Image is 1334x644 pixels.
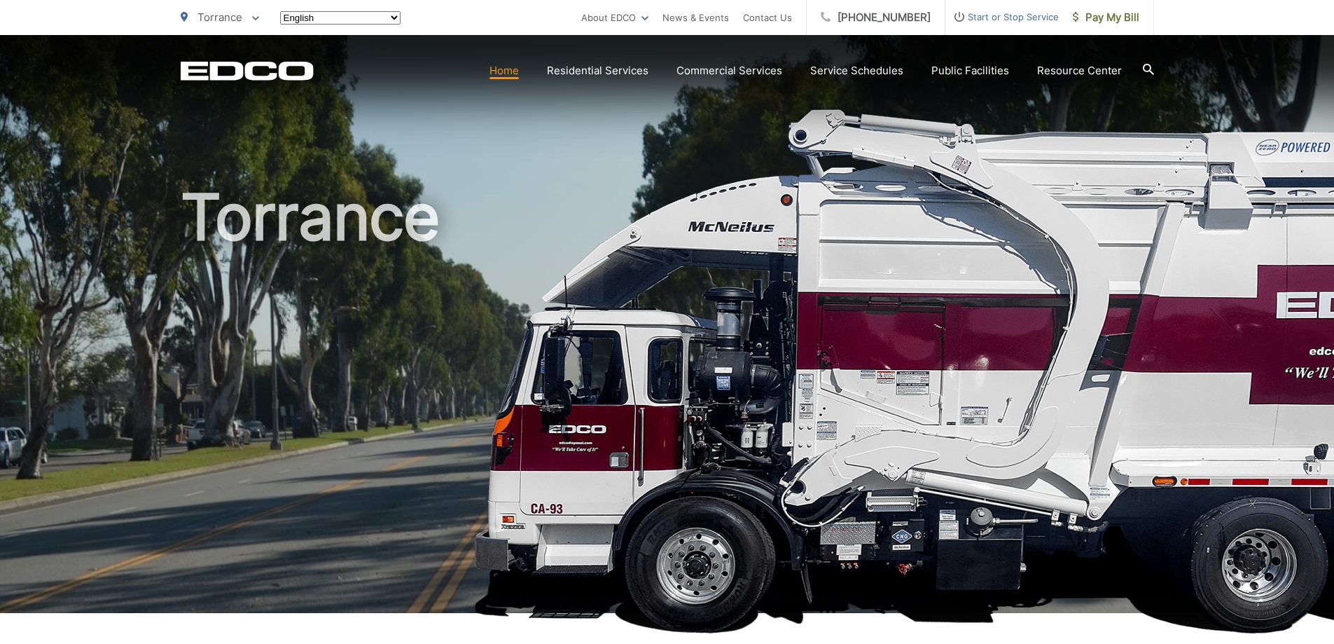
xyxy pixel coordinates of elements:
a: About EDCO [581,9,648,26]
a: Commercial Services [676,62,782,79]
a: Service Schedules [810,62,903,79]
a: Contact Us [743,9,792,26]
a: News & Events [662,9,729,26]
select: Select a language [280,11,401,25]
a: Home [489,62,519,79]
span: Torrance [197,11,242,24]
span: Pay My Bill [1073,9,1139,26]
a: Public Facilities [931,62,1009,79]
a: Resource Center [1037,62,1122,79]
a: Residential Services [547,62,648,79]
a: EDCD logo. Return to the homepage. [181,61,314,81]
h1: Torrance [181,182,1154,626]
